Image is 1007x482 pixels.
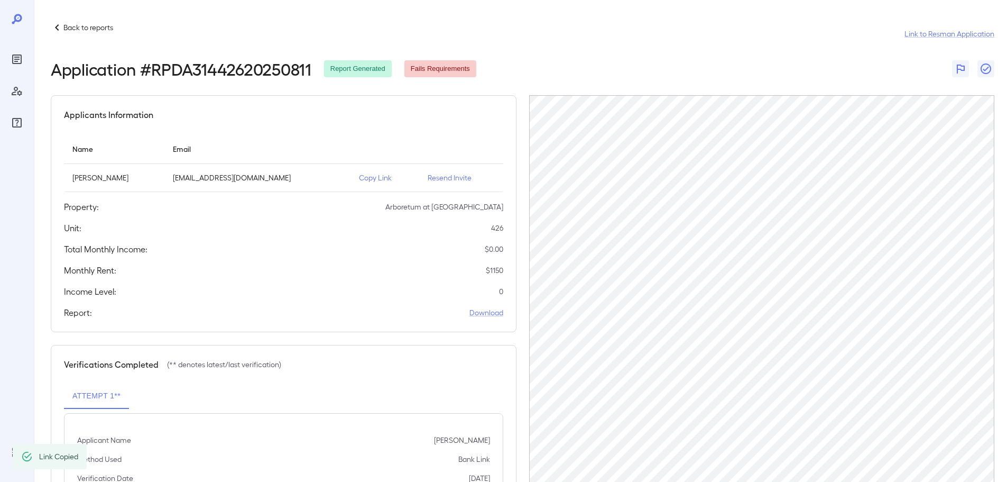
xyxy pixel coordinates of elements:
h5: Report: [64,306,92,319]
h5: Applicants Information [64,108,153,121]
button: Attempt 1** [64,384,129,409]
h5: Monthly Rent: [64,264,116,277]
a: Download [469,307,503,318]
th: Email [164,134,350,164]
p: (** denotes latest/last verification) [167,359,281,370]
table: simple table [64,134,503,192]
h5: Income Level: [64,285,116,298]
h5: Property: [64,201,99,213]
h5: Total Monthly Income: [64,243,147,256]
p: [PERSON_NAME] [434,435,490,445]
th: Name [64,134,164,164]
p: [PERSON_NAME] [72,172,156,183]
span: Fails Requirements [404,64,476,74]
p: [EMAIL_ADDRESS][DOMAIN_NAME] [173,172,342,183]
button: Close Report [977,60,994,77]
h5: Verifications Completed [64,358,159,371]
h2: Application # RPDA31442620250811 [51,59,311,78]
p: 0 [499,286,503,297]
p: Applicant Name [77,435,131,445]
h5: Unit: [64,222,81,234]
p: $ 1150 [486,265,503,276]
div: Reports [8,51,25,68]
p: Copy Link [359,172,411,183]
button: Flag Report [952,60,969,77]
p: 426 [491,223,503,233]
span: Report Generated [324,64,392,74]
p: $ 0.00 [485,244,503,254]
div: Link Copied [39,447,78,466]
p: Method Used [77,454,122,465]
p: Resend Invite [428,172,495,183]
p: Arboretum at [GEOGRAPHIC_DATA] [385,202,503,212]
p: Back to reports [63,22,113,33]
div: FAQ [8,114,25,131]
p: Bank Link [458,454,490,465]
div: Manage Users [8,83,25,99]
a: Link to Resman Application [904,29,994,39]
div: Log Out [8,444,25,461]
